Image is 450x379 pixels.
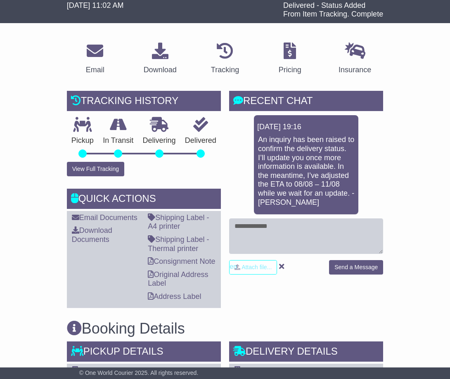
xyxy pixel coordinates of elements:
p: Pickup [67,136,98,145]
a: Email [81,40,110,78]
div: Tracking [211,64,239,76]
a: Address Label [148,292,201,301]
button: Send a Message [329,260,383,275]
div: [DATE] 19:16 [257,123,355,132]
a: Pricing [273,40,307,78]
div: Download [144,64,177,76]
p: An inquiry has been raised to confirm the delivery status. I’ll update you once more information ... [258,135,354,207]
div: Quick Actions [67,189,221,211]
a: Shipping Label - Thermal printer [148,235,209,253]
h3: Booking Details [67,320,384,337]
p: Delivered [180,136,221,145]
a: Tracking [206,40,244,78]
span: © One World Courier 2025. All rights reserved. [79,370,199,376]
p: Delivering [138,136,180,145]
div: RECENT CHAT [229,91,383,113]
a: Insurance [333,40,377,78]
span: GM Multimedia Pty Ltd [83,366,159,374]
a: Download [138,40,182,78]
div: Pricing [279,64,301,76]
span: [DATE] 11:02 AM [67,1,124,9]
div: Delivery Details [229,341,383,364]
a: Email Documents [72,213,137,222]
a: Shipping Label - A4 printer [148,213,209,231]
a: Original Address Label [148,270,208,288]
a: Download Documents [72,226,112,244]
div: Email [86,64,104,76]
span: Delivered - Status Added From Item Tracking. Complete [283,1,383,19]
a: Consignment Note [148,257,215,265]
div: Pickup Details [67,341,221,364]
div: Tracking history [67,91,221,113]
button: View Full Tracking [67,162,124,176]
div: Insurance [339,64,371,76]
p: In Transit [98,136,138,145]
